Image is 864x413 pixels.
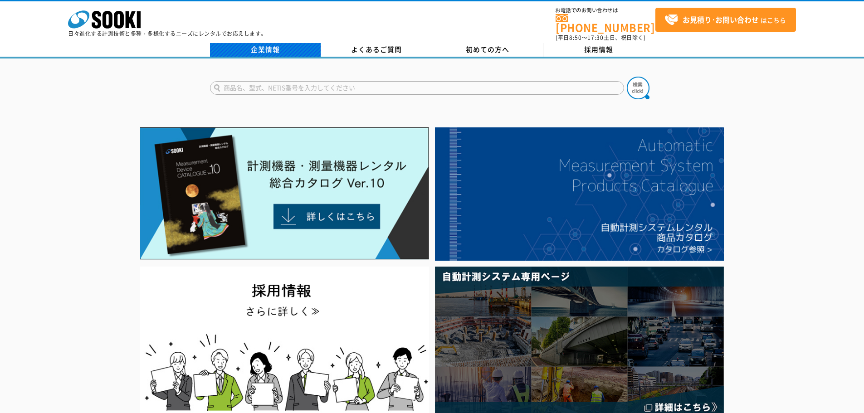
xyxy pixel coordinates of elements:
[569,34,582,42] span: 8:50
[556,34,645,42] span: (平日 ～ 土日、祝日除く)
[556,8,655,13] span: お電話でのお問い合わせは
[435,127,724,261] img: 自動計測システムカタログ
[140,127,429,260] img: Catalog Ver10
[543,43,654,57] a: 採用情報
[210,81,624,95] input: 商品名、型式、NETIS番号を入力してください
[466,44,509,54] span: 初めての方へ
[556,14,655,33] a: [PHONE_NUMBER]
[655,8,796,32] a: お見積り･お問い合わせはこちら
[432,43,543,57] a: 初めての方へ
[587,34,604,42] span: 17:30
[68,31,267,36] p: 日々進化する計測技術と多種・多様化するニーズにレンタルでお応えします。
[683,14,759,25] strong: お見積り･お問い合わせ
[321,43,432,57] a: よくあるご質問
[664,13,786,27] span: はこちら
[627,77,649,99] img: btn_search.png
[210,43,321,57] a: 企業情報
